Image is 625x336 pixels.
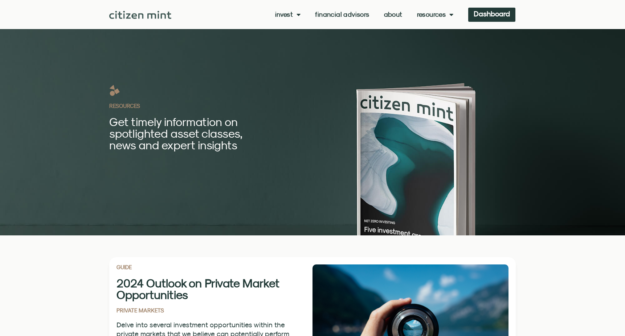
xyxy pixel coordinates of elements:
h2: 2024 Outlook on Private Market Opportunities [117,277,291,300]
a: Invest [275,11,301,18]
a: About [384,11,403,18]
h2: RESOURCES [109,103,337,109]
img: Citizen Mint [109,11,171,19]
h2: Get timely information on spotlighted asset classes, news and expert insights [109,116,271,151]
h2: GUIDE [117,264,312,270]
h2: PRIVATE MARKETS [117,308,312,313]
a: Resources [417,11,454,18]
a: Financial Advisors [315,11,369,18]
nav: Menu [275,11,454,18]
a: Dashboard [468,8,515,22]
